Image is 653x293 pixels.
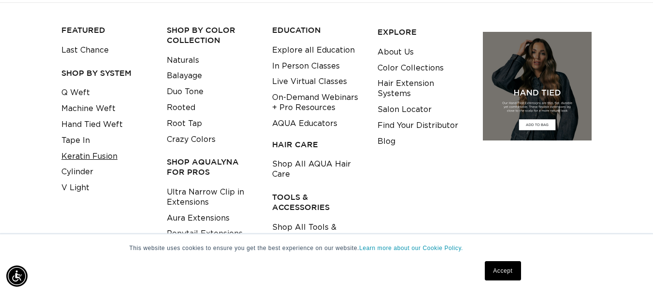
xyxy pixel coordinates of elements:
[167,84,203,100] a: Duo Tone
[6,265,28,287] div: Accessibility Menu
[130,244,524,252] p: This website uses cookies to ensure you get the best experience on our website.
[167,68,202,84] a: Balayage
[167,157,257,177] h3: Shop AquaLyna for Pros
[61,101,116,117] a: Machine Weft
[272,140,363,150] h3: HAIR CARE
[359,245,463,251] a: Learn more about our Cookie Policy.
[485,261,521,280] a: Accept
[272,220,363,246] a: Shop All Tools & Accessories
[61,133,90,149] a: Tape In
[272,156,363,182] a: Shop All AQUA Hair Care
[377,27,468,37] h3: EXPLORE
[377,76,468,102] a: Hair Extension Systems
[377,44,414,60] a: About Us
[272,25,363,35] h3: EDUCATION
[167,184,257,210] a: Ultra Narrow Clip in Extensions
[61,180,89,196] a: V Light
[272,116,337,132] a: AQUA Educators
[377,118,458,134] a: Find Your Distributor
[272,42,355,58] a: Explore all Education
[167,132,216,148] a: Crazy Colors
[377,60,444,76] a: Color Collections
[167,210,230,226] a: Aura Extensions
[272,90,363,116] a: On-Demand Webinars + Pro Resources
[272,192,363,212] h3: TOOLS & ACCESSORIES
[61,42,109,58] a: Last Chance
[61,149,117,165] a: Keratin Fusion
[61,164,93,180] a: Cylinder
[605,247,653,293] iframe: Chat Widget
[61,85,90,101] a: Q Weft
[167,25,257,45] h3: Shop by Color Collection
[61,117,123,133] a: Hand Tied Weft
[167,226,243,242] a: Ponytail Extensions
[61,68,152,78] h3: SHOP BY SYSTEM
[272,58,340,74] a: In Person Classes
[377,102,432,118] a: Salon Locator
[272,74,347,90] a: Live Virtual Classes
[377,134,395,150] a: Blog
[167,116,202,132] a: Root Tap
[167,53,199,69] a: Naturals
[167,100,195,116] a: Rooted
[61,25,152,35] h3: FEATURED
